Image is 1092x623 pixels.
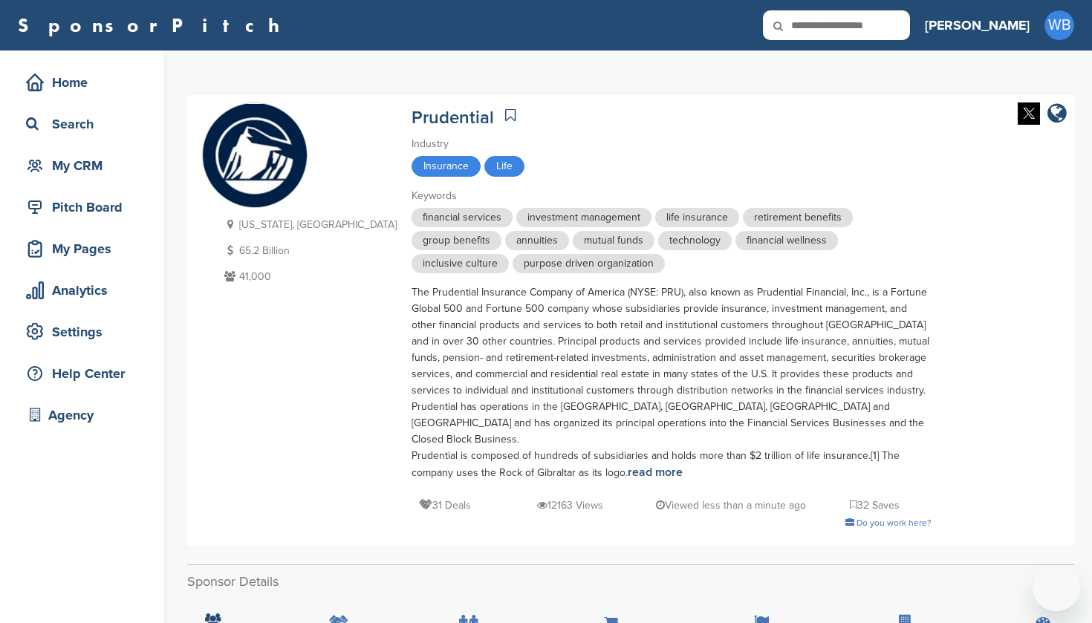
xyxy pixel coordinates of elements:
[22,360,149,387] div: Help Center
[658,231,732,250] span: technology
[845,518,932,528] a: Do you work here?
[22,277,149,304] div: Analytics
[22,402,149,428] div: Agency
[505,231,569,250] span: annuities
[22,235,149,262] div: My Pages
[412,284,932,481] div: The Prudential Insurance Company of America (NYSE: PRU), also known as Prudential Financial, Inc....
[15,190,149,224] a: Pitch Board
[655,208,739,227] span: life insurance
[1033,564,1080,611] iframe: Button to launch messaging window
[1018,102,1040,125] img: Twitter white
[15,107,149,141] a: Search
[484,156,524,177] span: Life
[412,188,932,204] div: Keywords
[537,496,603,515] p: 12163 Views
[15,232,149,266] a: My Pages
[187,572,1074,592] h2: Sponsor Details
[850,496,900,515] p: 32 Saves
[15,315,149,349] a: Settings
[573,231,654,250] span: mutual funds
[857,518,932,528] span: Do you work here?
[15,149,149,183] a: My CRM
[628,465,683,480] a: read more
[412,254,509,273] span: inclusive culture
[925,9,1030,42] a: [PERSON_NAME]
[735,231,838,250] span: financial wellness
[22,111,149,137] div: Search
[1047,102,1067,127] a: company link
[221,215,397,234] p: [US_STATE], [GEOGRAPHIC_DATA]
[419,496,471,515] p: 31 Deals
[656,496,806,515] p: Viewed less than a minute ago
[15,356,149,391] a: Help Center
[412,231,501,250] span: group benefits
[925,15,1030,36] h3: [PERSON_NAME]
[221,241,397,260] p: 65.2 Billion
[15,273,149,307] a: Analytics
[1044,10,1074,40] span: WB
[743,208,853,227] span: retirement benefits
[412,107,494,128] a: Prudential
[221,267,397,286] p: 41,000
[22,69,149,96] div: Home
[15,398,149,432] a: Agency
[22,152,149,179] div: My CRM
[516,208,651,227] span: investment management
[412,136,932,152] div: Industry
[15,65,149,100] a: Home
[18,16,289,35] a: SponsorPitch
[22,194,149,221] div: Pitch Board
[513,254,665,273] span: purpose driven organization
[22,319,149,345] div: Settings
[412,208,513,227] span: financial services
[412,156,481,177] span: Insurance
[203,104,307,208] img: Sponsorpitch & Prudential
